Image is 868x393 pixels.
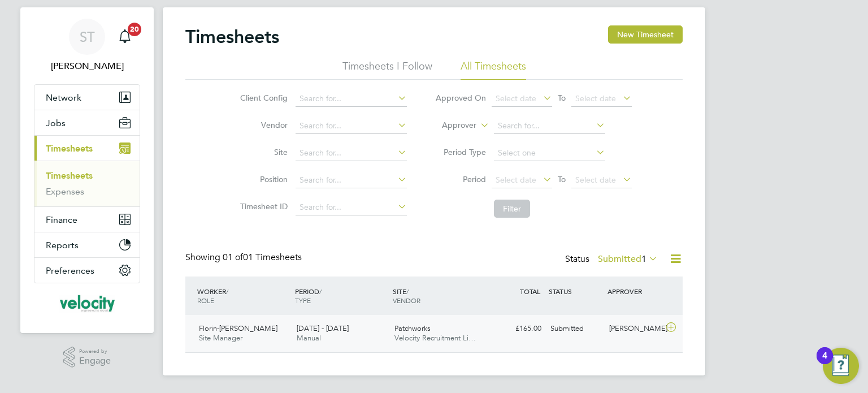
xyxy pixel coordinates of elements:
span: TYPE [295,296,311,305]
label: Approver [426,120,476,131]
button: Finance [34,207,140,232]
a: Go to home page [34,295,140,313]
nav: Main navigation [20,7,154,333]
span: ROLE [197,296,214,305]
input: Search for... [296,91,407,107]
span: / [319,287,322,296]
span: Jobs [46,118,66,128]
span: Velocity Recruitment Li… [394,333,476,343]
label: Position [237,174,288,184]
span: ST [80,29,95,44]
span: Engage [79,356,111,366]
label: Timesheet ID [237,201,288,211]
span: Powered by [79,347,111,356]
input: Search for... [296,200,407,215]
span: Site Manager [199,333,242,343]
button: Reports [34,232,140,257]
img: velocityrecruitment-logo-retina.png [59,295,115,313]
div: STATUS [546,281,605,301]
li: All Timesheets [461,59,526,80]
div: SITE [390,281,488,310]
div: PERIOD [292,281,390,310]
span: Timesheets [46,143,93,154]
span: Reports [46,240,79,251]
button: Timesheets [34,136,140,161]
span: Select date [575,175,616,185]
span: Preferences [46,265,94,276]
span: TOTAL [520,287,540,296]
span: Florin-[PERSON_NAME] [199,323,277,333]
span: Select date [496,93,536,103]
span: Finance [46,214,77,225]
a: Timesheets [46,170,93,181]
span: 20 [128,23,141,36]
a: 20 [114,19,136,55]
label: Submitted [598,253,658,265]
input: Search for... [296,145,407,161]
div: APPROVER [605,281,663,301]
label: Period [435,174,486,184]
span: / [226,287,228,296]
span: Select date [496,175,536,185]
div: Timesheets [34,161,140,206]
h2: Timesheets [185,25,279,48]
input: Search for... [296,172,407,188]
div: Showing [185,252,304,264]
a: Powered byEngage [63,347,111,368]
input: Search for... [494,118,605,134]
label: Site [237,147,288,157]
span: VENDOR [393,296,420,305]
button: Preferences [34,258,140,283]
button: Jobs [34,110,140,135]
input: Select one [494,145,605,161]
span: Patchworks [394,323,431,333]
div: 4 [822,356,827,370]
span: Manual [297,333,321,343]
span: Sarah Taylor [34,59,140,73]
a: Expenses [46,186,84,197]
span: 01 of [223,252,243,263]
label: Client Config [237,93,288,103]
span: To [554,172,569,187]
div: [PERSON_NAME] [605,319,663,338]
label: Period Type [435,147,486,157]
div: £165.00 [487,319,546,338]
label: Approved On [435,93,486,103]
button: Filter [494,200,530,218]
div: WORKER [194,281,292,310]
a: ST[PERSON_NAME] [34,19,140,73]
span: Select date [575,93,616,103]
li: Timesheets I Follow [342,59,432,80]
span: 1 [641,253,646,265]
input: Search for... [296,118,407,134]
div: Status [565,252,660,267]
button: Network [34,85,140,110]
span: To [554,90,569,105]
span: [DATE] - [DATE] [297,323,349,333]
button: Open Resource Center, 4 new notifications [823,348,859,384]
button: New Timesheet [608,25,683,44]
span: Network [46,92,81,103]
span: / [406,287,409,296]
label: Vendor [237,120,288,130]
span: 01 Timesheets [223,252,302,263]
div: Submitted [546,319,605,338]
